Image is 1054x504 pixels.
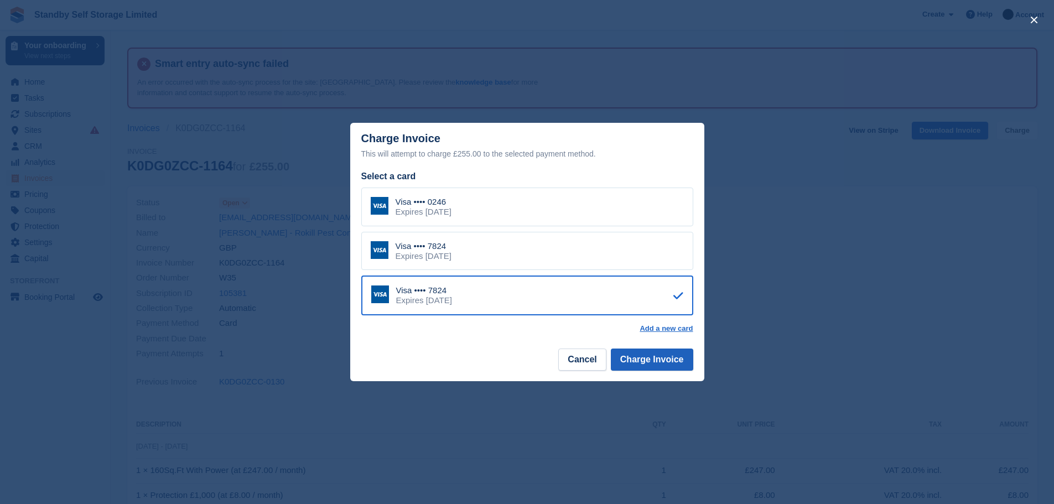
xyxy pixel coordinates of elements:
img: Visa Logo [371,285,389,303]
div: Expires [DATE] [396,295,452,305]
button: Cancel [558,349,606,371]
div: Expires [DATE] [396,251,451,261]
img: Visa Logo [371,241,388,259]
div: Select a card [361,170,693,183]
a: Add a new card [640,324,693,333]
div: This will attempt to charge £255.00 to the selected payment method. [361,147,693,160]
div: Charge Invoice [361,132,693,160]
img: Visa Logo [371,197,388,215]
div: Expires [DATE] [396,207,451,217]
div: Visa •••• 0246 [396,197,451,207]
button: Charge Invoice [611,349,693,371]
button: close [1025,11,1043,29]
div: Visa •••• 7824 [396,241,451,251]
div: Visa •••• 7824 [396,285,452,295]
